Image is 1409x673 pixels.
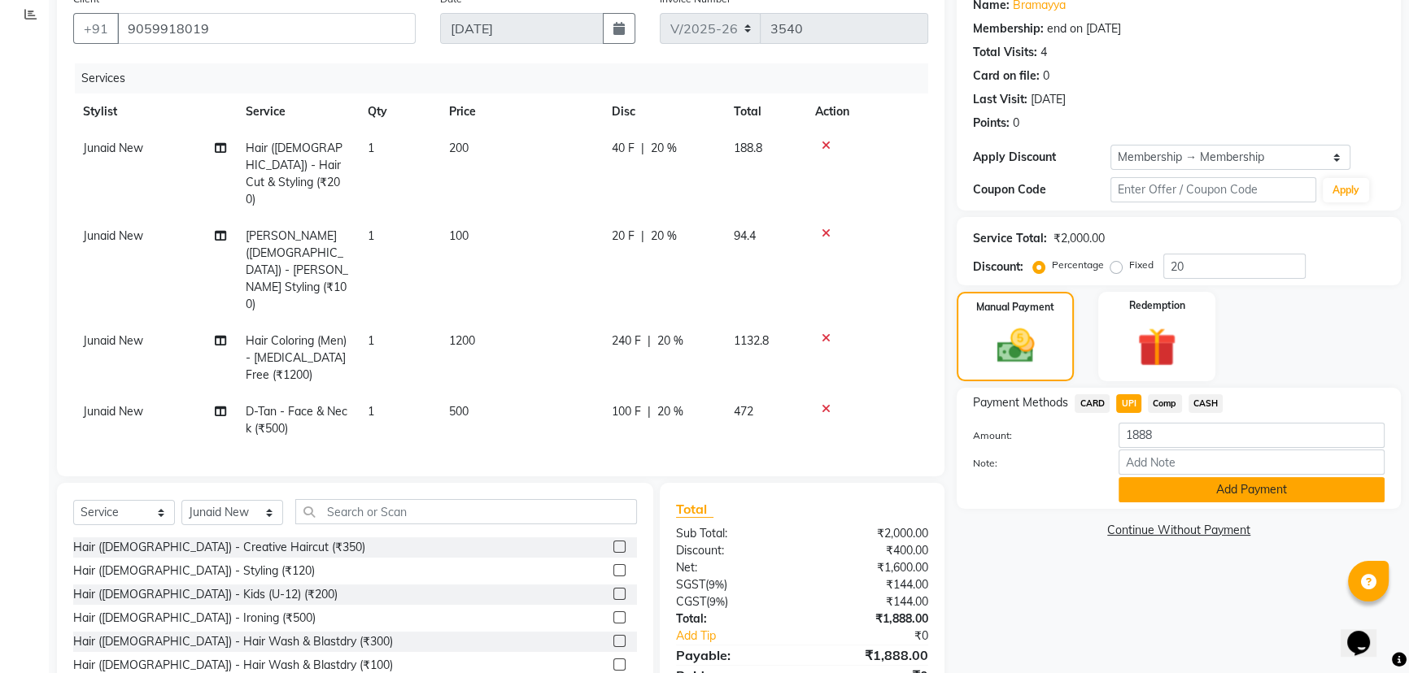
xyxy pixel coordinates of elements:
[246,333,347,382] span: Hair Coloring (Men) - [MEDICAL_DATA] Free (₹1200)
[734,141,762,155] span: 188.8
[973,394,1068,411] span: Payment Methods
[973,181,1110,198] div: Coupon Code
[368,228,374,243] span: 1
[1323,178,1369,202] button: Apply
[73,539,365,556] div: Hair ([DEMOGRAPHIC_DATA]) - Creative Haircut (₹350)
[1031,91,1066,108] div: [DATE]
[449,228,469,243] span: 100
[75,63,940,93] div: Services
[973,91,1027,108] div: Last Visit:
[612,332,641,350] span: 240 F
[449,404,469,419] span: 500
[805,93,928,130] th: Action
[802,576,940,593] div: ₹144.00
[651,228,677,245] span: 20 %
[648,403,651,420] span: |
[664,645,802,665] div: Payable:
[973,44,1037,61] div: Total Visits:
[73,633,393,650] div: Hair ([DEMOGRAPHIC_DATA]) - Hair Wash & Blastdry (₹300)
[973,115,1010,132] div: Points:
[1129,258,1154,272] label: Fixed
[657,403,683,420] span: 20 %
[641,140,644,157] span: |
[236,93,358,130] th: Service
[973,20,1044,37] div: Membership:
[83,141,143,155] span: Junaid New
[1119,477,1385,502] button: Add Payment
[368,404,374,419] span: 1
[802,525,940,542] div: ₹2,000.00
[83,404,143,419] span: Junaid New
[368,333,374,348] span: 1
[1075,394,1110,413] span: CARD
[1052,258,1104,272] label: Percentage
[676,577,705,592] span: SGST
[802,610,940,627] div: ₹1,888.00
[676,594,706,609] span: CGST
[1040,44,1047,61] div: 4
[295,499,637,524] input: Search or Scan
[1189,394,1224,413] span: CASH
[664,593,802,610] div: ( )
[1047,20,1121,37] div: end on [DATE]
[73,610,316,627] div: Hair ([DEMOGRAPHIC_DATA]) - Ironing (₹500)
[1116,394,1141,413] span: UPI
[449,141,469,155] span: 200
[1129,298,1185,313] label: Redemption
[664,559,802,576] div: Net:
[73,562,315,580] div: Hair ([DEMOGRAPHIC_DATA]) - Styling (₹120)
[664,542,802,559] div: Discount:
[73,13,119,44] button: +91
[651,140,677,157] span: 20 %
[1125,323,1189,371] img: _gift.svg
[602,93,724,130] th: Disc
[664,627,826,645] a: Add Tip
[1013,115,1019,132] div: 0
[1119,449,1385,475] input: Add Note
[802,645,940,665] div: ₹1,888.00
[73,586,338,603] div: Hair ([DEMOGRAPHIC_DATA]) - Kids (U-12) (₹200)
[709,578,724,591] span: 9%
[612,228,635,245] span: 20 F
[1043,67,1049,85] div: 0
[734,228,756,243] span: 94.4
[734,333,769,348] span: 1132.8
[246,141,342,206] span: Hair ([DEMOGRAPHIC_DATA]) - Hair Cut & Styling (₹200)
[368,141,374,155] span: 1
[358,93,439,130] th: Qty
[825,627,940,645] div: ₹0
[973,67,1040,85] div: Card on file:
[973,149,1110,166] div: Apply Discount
[73,93,236,130] th: Stylist
[802,593,940,610] div: ₹144.00
[960,522,1398,539] a: Continue Without Payment
[709,595,725,608] span: 9%
[246,228,348,311] span: [PERSON_NAME] ([DEMOGRAPHIC_DATA]) - [PERSON_NAME] Styling (₹100)
[676,501,713,518] span: Total
[961,456,1106,471] label: Note:
[83,228,143,243] span: Junaid New
[664,610,802,627] div: Total:
[648,332,651,350] span: |
[961,428,1106,443] label: Amount:
[1119,423,1385,448] input: Amount
[664,576,802,593] div: ( )
[612,403,641,420] span: 100 F
[657,332,683,350] span: 20 %
[973,230,1047,247] div: Service Total:
[117,13,416,44] input: Search by Name/Mobile/Email/Code
[1053,230,1105,247] div: ₹2,000.00
[973,258,1023,276] div: Discount:
[1110,177,1316,202] input: Enter Offer / Coupon Code
[976,300,1054,315] label: Manual Payment
[664,525,802,542] div: Sub Total:
[802,559,940,576] div: ₹1,600.00
[641,228,644,245] span: |
[734,404,753,419] span: 472
[724,93,805,130] th: Total
[985,324,1046,367] img: _cash.svg
[439,93,602,130] th: Price
[246,404,347,436] span: D-Tan - Face & Neck (₹500)
[83,333,143,348] span: Junaid New
[802,542,940,559] div: ₹400.00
